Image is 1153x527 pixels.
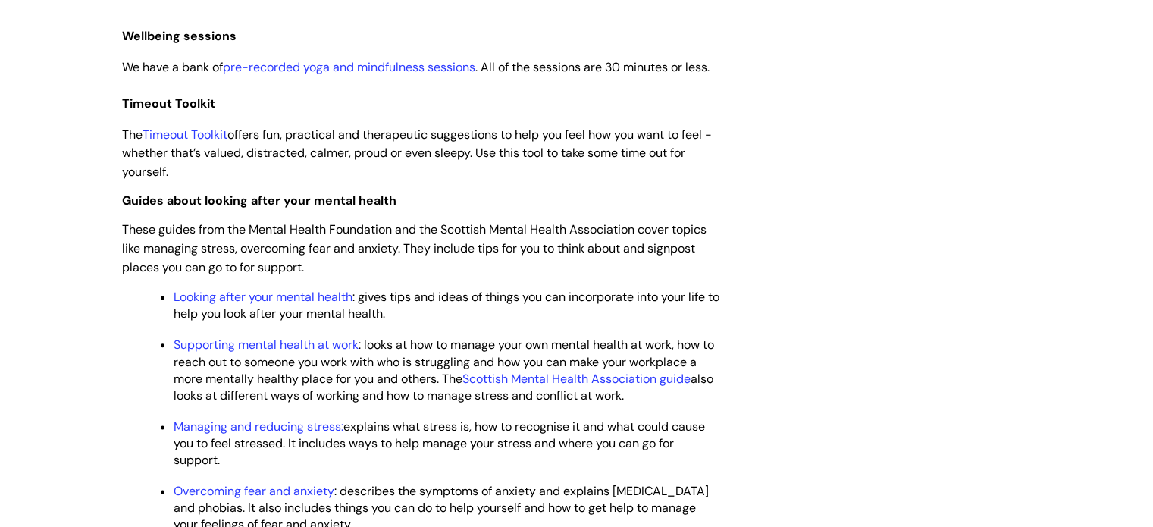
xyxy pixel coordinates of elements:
[174,419,705,468] span: explains what stress is, how to recognise it and what could cause you to feel stressed. It includ...
[174,337,714,403] span: : looks at how to manage your own mental health at work, how to reach out to someone you work wit...
[174,483,334,499] a: Overcoming fear and anxiety
[223,59,475,75] a: pre-recorded yoga and mindfulness sessions
[122,127,712,180] span: The offers fun, practical and therapeutic suggestions to help you feel how you want to feel - whe...
[174,337,359,353] a: Supporting mental health at work
[174,289,719,322] span: : gives tips and ideas of things you can incorporate into your life to help you look after your m...
[143,127,227,143] a: Timeout Toolkit
[122,193,396,209] span: Guides about looking after your mental health
[122,28,237,44] span: Wellbeing sessions
[122,96,215,111] span: Timeout Toolkit
[122,59,710,75] span: We have a bank of . All of the sessions are 30 minutes or less.
[122,221,707,275] span: These guides from the Mental Health Foundation and the Scottish Mental Health Association cover t...
[174,419,343,434] a: Managing and reducing stress:
[462,371,691,387] a: Scottish Mental Health Association guide
[174,289,352,305] a: Looking after your mental health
